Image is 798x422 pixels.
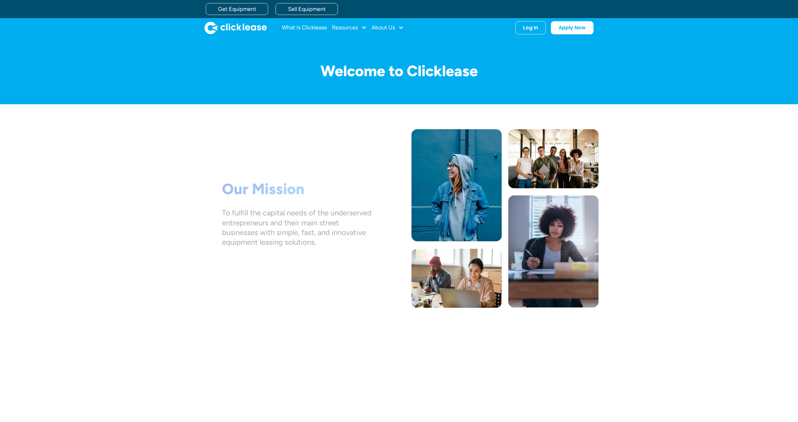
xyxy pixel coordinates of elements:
a: Sell Equipment [276,3,338,15]
div: Log In [523,25,538,31]
a: What Is Clicklease [282,22,327,34]
a: Apply Now [551,21,594,34]
a: Get Equipment [206,3,268,15]
div: To fulfill the capital needs of the underserved entrepreneurs and their main street businesses wi... [222,208,372,247]
h1: Welcome to Clicklease [199,63,598,79]
h1: Our Mission [222,180,372,198]
img: Photo collage of a woman in a blue jacket, five workers standing together, a man and a woman work... [411,129,598,308]
img: Clicklease logo [204,22,267,34]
